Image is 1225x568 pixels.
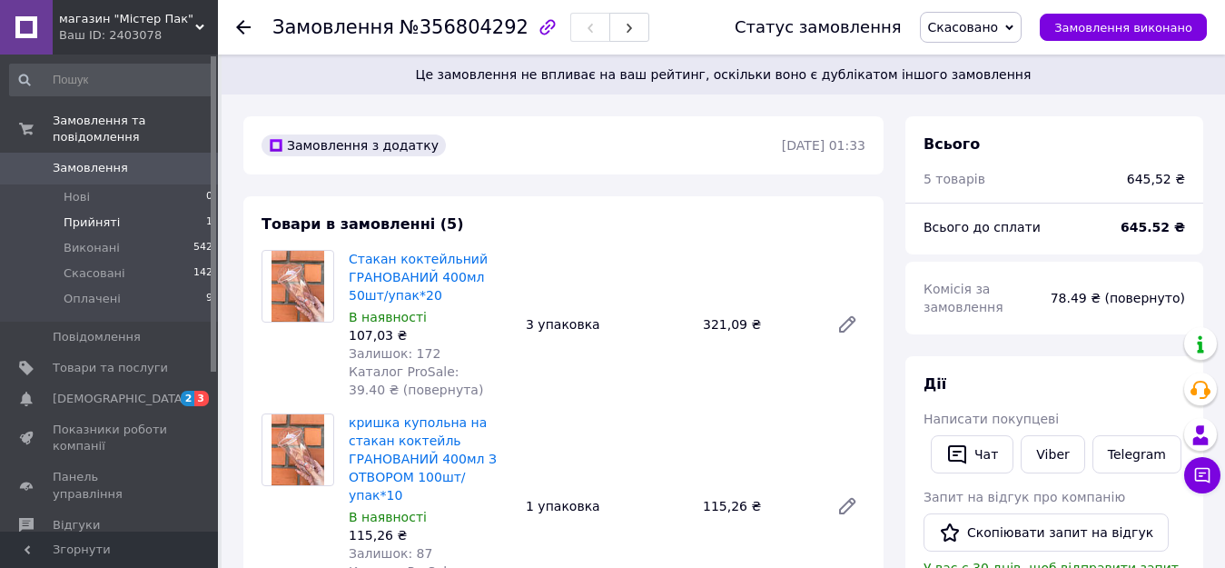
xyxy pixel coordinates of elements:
[243,65,1203,84] span: Це замовлення не впливає на ваш рейтинг, оскільки воно є дублікатом іншого замовлення
[53,160,128,176] span: Замовлення
[924,282,1003,314] span: Комісія за замовлення
[1184,457,1220,493] button: Чат з покупцем
[206,291,212,307] span: 9
[1051,291,1185,305] span: 78.49 ₴ (повернуто)
[924,220,1041,234] span: Всього до сплати
[735,18,902,36] div: Статус замовлення
[349,252,488,303] a: Стакан коктейльний ГРАНОВАНИЙ 400мл 50шт/упак*20
[349,546,432,561] span: Залишок: 87
[9,64,214,96] input: Пошук
[696,493,822,519] div: 115,26 ₴
[64,214,120,231] span: Прийняті
[272,16,394,38] span: Замовлення
[194,391,209,406] span: 3
[272,251,325,322] img: Стакан коктейльний ГРАНОВАНИЙ 400мл 50шт/упак*20
[206,214,212,231] span: 1
[931,435,1013,473] button: Чат
[181,391,195,406] span: 2
[53,469,168,502] span: Панель управління
[53,517,100,533] span: Відгуки
[349,526,511,544] div: 115,26 ₴
[64,291,121,307] span: Оплачені
[349,326,511,344] div: 107,03 ₴
[272,414,325,485] img: кришка купольна на стакан коктейль ГРАНОВАНИЙ 400мл З ОТВОРОМ 100шт/упак*10
[64,189,90,205] span: Нові
[928,20,999,35] span: Скасовано
[782,138,865,153] time: [DATE] 01:33
[193,265,212,282] span: 142
[1054,21,1192,35] span: Замовлення виконано
[1092,435,1181,473] a: Telegram
[193,240,212,256] span: 542
[53,422,168,454] span: Показники роботи компанії
[924,513,1169,552] button: Скопіювати запит на відгук
[349,310,427,324] span: В наявності
[236,18,251,36] div: Повернутися назад
[1040,14,1207,41] button: Замовлення виконано
[349,510,427,524] span: В наявності
[696,312,822,337] div: 321,09 ₴
[924,412,1059,426] span: Написати покупцеві
[829,306,865,343] a: Редагувати
[206,189,212,205] span: 0
[349,346,440,361] span: Залишок: 172
[59,27,218,44] div: Ваш ID: 2403078
[262,135,446,156] div: Замовлення з додатку
[519,493,696,519] div: 1 упаковка
[53,113,218,145] span: Замовлення та повідомлення
[53,329,141,345] span: Повідомлення
[59,11,195,27] span: магазин "Містер Пак"
[924,172,985,186] span: 5 товарів
[262,215,464,233] span: Товари в замовленні (5)
[1127,170,1185,188] div: 645,52 ₴
[1121,220,1185,234] b: 645.52 ₴
[924,375,946,393] span: Дії
[1021,435,1084,473] a: Viber
[924,135,980,153] span: Всього
[53,391,187,407] span: [DEMOGRAPHIC_DATA]
[829,488,865,524] a: Редагувати
[64,240,120,256] span: Виконані
[349,415,497,503] a: кришка купольна на стакан коктейль ГРАНОВАНИЙ 400мл З ОТВОРОМ 100шт/упак*10
[349,364,483,397] span: Каталог ProSale: 39.40 ₴ (повернута)
[924,490,1125,504] span: Запит на відгук про компанію
[64,265,125,282] span: Скасовані
[53,360,168,376] span: Товари та послуги
[519,312,696,337] div: 3 упаковка
[400,16,529,38] span: №356804292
